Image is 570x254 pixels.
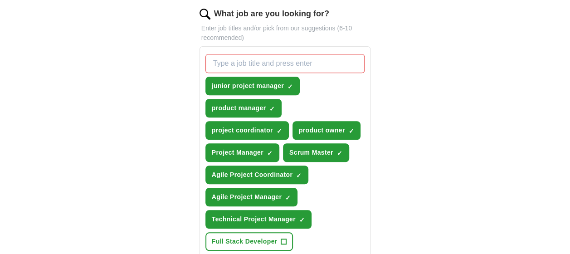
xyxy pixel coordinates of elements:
span: Full Stack Developer [212,237,278,246]
span: Agile Project Manager [212,192,282,202]
span: ✓ [337,150,342,157]
span: ✓ [277,127,282,135]
span: junior project manager [212,81,284,91]
span: project coordinator [212,126,273,135]
span: Technical Project Manager [212,215,296,224]
button: Technical Project Manager✓ [205,210,312,229]
button: junior project manager✓ [205,77,300,95]
span: ✓ [269,105,275,112]
button: project coordinator✓ [205,121,289,140]
input: Type a job title and press enter [205,54,365,73]
span: ✓ [299,216,305,224]
label: What job are you looking for? [214,8,329,20]
span: product manager [212,103,266,113]
span: ✓ [296,172,302,179]
button: product manager✓ [205,99,282,117]
button: Agile Project Coordinator✓ [205,166,308,184]
span: ✓ [285,194,291,201]
span: ✓ [348,127,354,135]
button: Scrum Master✓ [283,143,349,162]
span: Agile Project Coordinator [212,170,292,180]
span: Scrum Master [289,148,333,157]
img: search.png [200,9,210,20]
button: Project Manager✓ [205,143,279,162]
button: Agile Project Manager✓ [205,188,297,206]
span: product owner [299,126,345,135]
span: ✓ [267,150,273,157]
button: product owner✓ [292,121,361,140]
p: Enter job titles and/or pick from our suggestions (6-10 recommended) [200,24,371,43]
span: ✓ [287,83,293,90]
button: Full Stack Developer [205,232,293,251]
span: Project Manager [212,148,263,157]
